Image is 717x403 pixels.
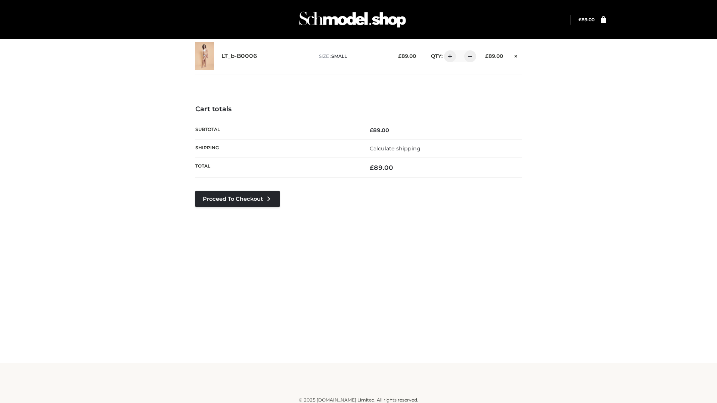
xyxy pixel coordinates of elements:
a: £89.00 [578,17,595,22]
th: Subtotal [195,121,358,139]
span: SMALL [331,53,347,59]
img: Schmodel Admin 964 [297,5,409,34]
p: size : [319,53,387,60]
span: £ [370,127,373,134]
a: Calculate shipping [370,145,420,152]
span: £ [485,53,488,59]
bdi: 89.00 [578,17,595,22]
bdi: 89.00 [485,53,503,59]
th: Total [195,158,358,178]
bdi: 89.00 [370,127,389,134]
span: £ [578,17,581,22]
a: Proceed to Checkout [195,191,280,207]
h4: Cart totals [195,105,522,113]
a: LT_b-B0006 [221,53,257,60]
span: £ [398,53,401,59]
th: Shipping [195,139,358,157]
span: £ [370,164,374,171]
bdi: 89.00 [370,164,393,171]
bdi: 89.00 [398,53,416,59]
a: Remove this item [510,50,522,60]
img: LT_b-B0006 - SMALL [195,42,214,70]
div: QTY: [423,50,474,62]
